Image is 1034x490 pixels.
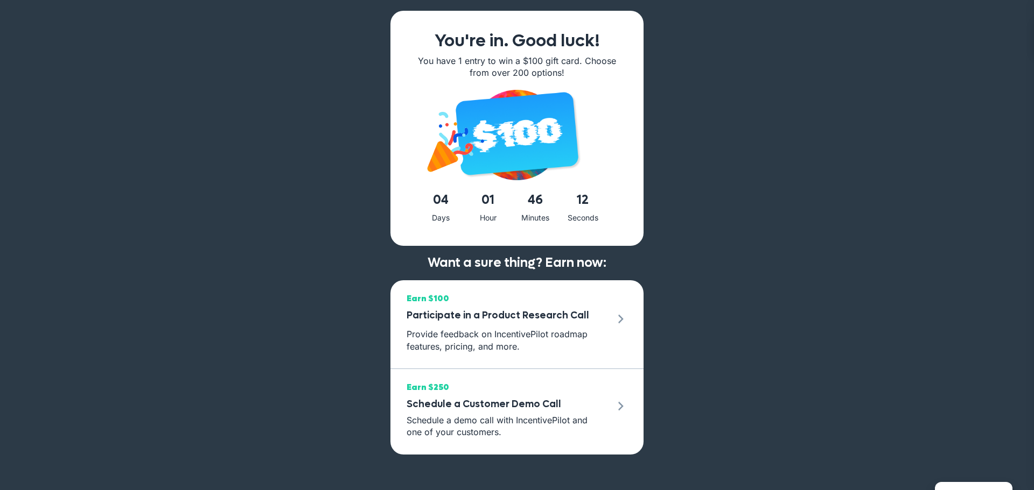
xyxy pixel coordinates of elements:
span: 04 [419,189,462,211]
img: giphy (1) [412,105,493,186]
h2: Want a sure thing? Earn now: [401,257,633,269]
div: Hour [466,211,509,225]
p: Schedule a demo call with IncentivePilot and one of your customers. [407,414,604,438]
img: iPhone 16 - 73 [444,90,590,180]
div: Seconds [561,211,604,225]
span: 46 [514,189,557,211]
span: Earn $100 [407,291,609,306]
p: You have 1 entry to win a $100 gift card. Choose from over 200 options! [412,55,622,79]
a: Earn $100 Participate in a Product Research Call Provide feedback on IncentivePilot roadmap featu... [390,280,644,368]
p: Provide feedback on IncentivePilot roadmap features, pricing, and more. [407,328,609,352]
span: 01 [466,189,509,211]
h1: You're in. Good luck! [412,32,622,49]
div: Minutes [514,211,557,225]
div: Days [419,211,462,225]
span: 12 [561,189,604,211]
h3: Schedule a Customer Demo Call [407,395,604,414]
a: Earn $250 Schedule a Customer Demo Call Schedule a demo call with IncentivePilot and one of your ... [390,368,644,455]
h3: Participate in a Product Research Call [407,306,609,325]
span: Earn $250 [407,380,604,395]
